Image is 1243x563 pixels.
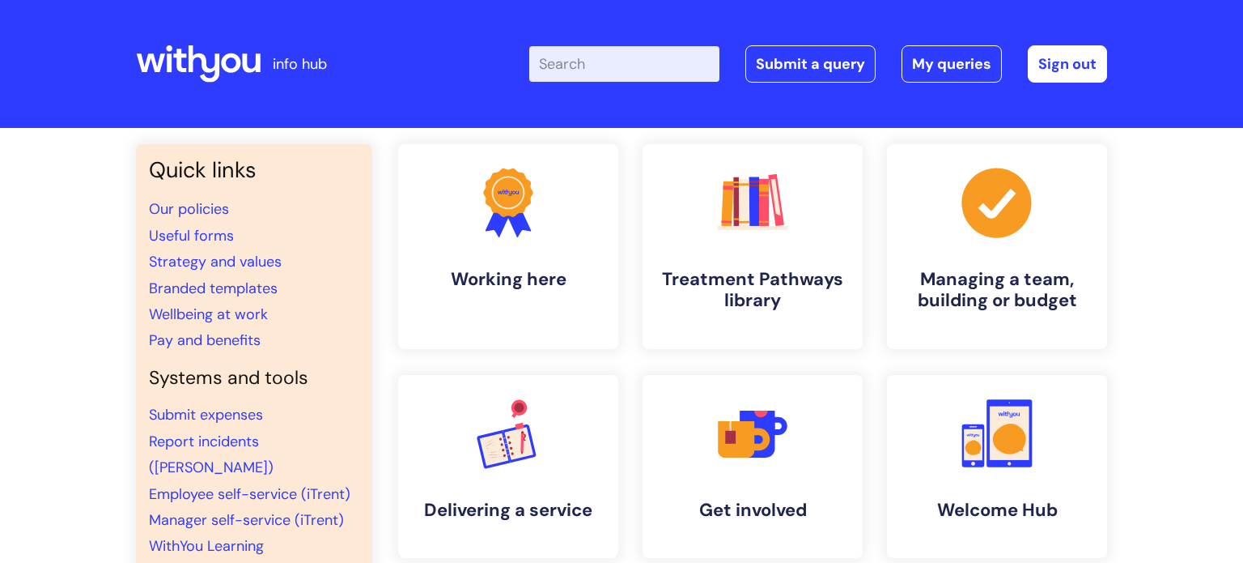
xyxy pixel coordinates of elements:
a: Useful forms [149,226,234,245]
h4: Delivering a service [411,500,605,521]
h4: Working here [411,269,605,290]
h4: Managing a team, building or budget [900,269,1094,312]
p: info hub [273,51,327,77]
a: Report incidents ([PERSON_NAME]) [149,432,274,477]
h4: Systems and tools [149,367,359,390]
a: Wellbeing at work [149,305,268,324]
a: Sign out [1028,45,1107,83]
a: WithYou Learning [149,536,264,556]
a: Welcome Hub [887,375,1107,558]
h3: Quick links [149,157,359,183]
a: Pay and benefits [149,331,261,350]
a: Employee self-service (iTrent) [149,484,350,504]
h4: Treatment Pathways library [655,269,850,312]
a: Submit a query [745,45,876,83]
a: Our policies [149,199,229,219]
a: Working here [398,144,618,349]
a: Delivering a service [398,375,618,558]
a: My queries [901,45,1002,83]
a: Treatment Pathways library [643,144,863,349]
h4: Get involved [655,500,850,521]
a: Branded templates [149,279,278,298]
div: | - [529,45,1107,83]
input: Search [529,46,719,82]
a: Strategy and values [149,252,282,271]
a: Submit expenses [149,405,263,424]
a: Get involved [643,375,863,558]
h4: Welcome Hub [900,500,1094,521]
a: Manager self-service (iTrent) [149,510,344,530]
a: Managing a team, building or budget [887,144,1107,349]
